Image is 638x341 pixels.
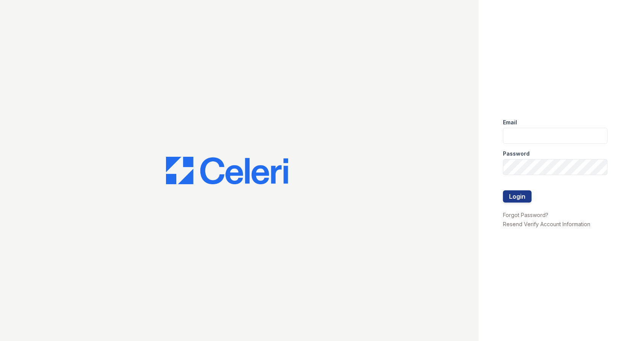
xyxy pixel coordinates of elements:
label: Email [503,119,517,126]
img: CE_Logo_Blue-a8612792a0a2168367f1c8372b55b34899dd931a85d93a1a3d3e32e68fde9ad4.png [166,157,288,184]
label: Password [503,150,530,158]
a: Resend Verify Account Information [503,221,590,227]
a: Forgot Password? [503,212,548,218]
button: Login [503,190,532,203]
